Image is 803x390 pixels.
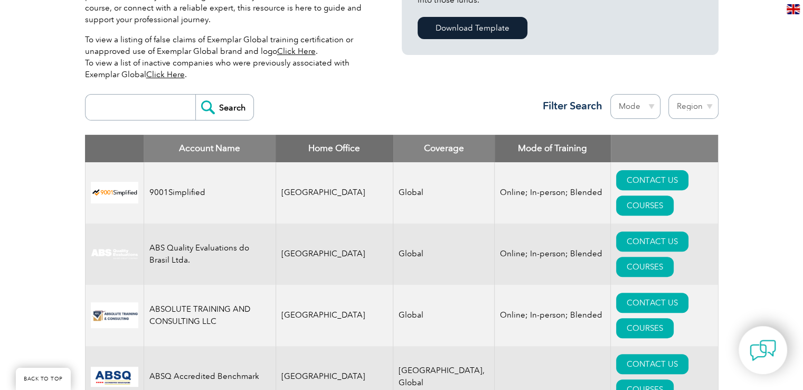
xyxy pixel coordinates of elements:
[91,367,138,387] img: cc24547b-a6e0-e911-a812-000d3a795b83-logo.png
[276,285,393,346] td: [GEOGRAPHIC_DATA]
[91,302,138,328] img: 16e092f6-eadd-ed11-a7c6-00224814fd52-logo.png
[611,135,718,162] th: : activate to sort column ascending
[144,285,276,346] td: ABSOLUTE TRAINING AND CONSULTING LLC
[276,162,393,224] td: [GEOGRAPHIC_DATA]
[418,17,527,39] a: Download Template
[393,162,495,224] td: Global
[616,231,688,252] a: CONTACT US
[616,196,674,216] a: COURSES
[393,224,495,285] td: Global
[616,170,688,190] a: CONTACT US
[146,70,185,79] a: Click Here
[277,47,316,56] a: Click Here
[144,162,276,224] td: 9001Simplified
[16,368,71,390] a: BACK TO TOP
[276,224,393,285] td: [GEOGRAPHIC_DATA]
[787,4,800,14] img: en
[495,162,611,224] td: Online; In-person; Blended
[616,318,674,338] a: COURSES
[144,224,276,285] td: ABS Quality Evaluations do Brasil Ltda.
[195,95,253,120] input: Search
[91,182,138,203] img: 37c9c059-616f-eb11-a812-002248153038-logo.png
[495,285,611,346] td: Online; In-person; Blended
[495,224,611,285] td: Online; In-person; Blended
[144,135,276,162] th: Account Name: activate to sort column descending
[616,354,688,374] a: CONTACT US
[393,135,495,162] th: Coverage: activate to sort column ascending
[536,99,602,113] h3: Filter Search
[393,285,495,346] td: Global
[616,293,688,313] a: CONTACT US
[91,248,138,260] img: c92924ac-d9bc-ea11-a814-000d3a79823d-logo.jpg
[616,257,674,277] a: COURSES
[495,135,611,162] th: Mode of Training: activate to sort column ascending
[85,34,370,80] p: To view a listing of false claims of Exemplar Global training certification or unapproved use of ...
[276,135,393,162] th: Home Office: activate to sort column ascending
[750,337,776,364] img: contact-chat.png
